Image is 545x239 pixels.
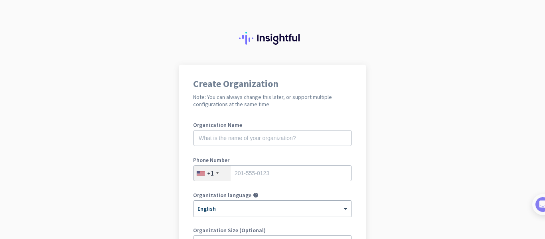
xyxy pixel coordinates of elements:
label: Organization language [193,192,251,198]
h1: Create Organization [193,79,352,89]
i: help [253,192,259,198]
label: Organization Size (Optional) [193,227,352,233]
h2: Note: You can always change this later, or support multiple configurations at the same time [193,93,352,108]
img: Insightful [239,32,306,45]
label: Phone Number [193,157,352,163]
input: What is the name of your organization? [193,130,352,146]
div: +1 [207,169,214,177]
input: 201-555-0123 [193,165,352,181]
label: Organization Name [193,122,352,128]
